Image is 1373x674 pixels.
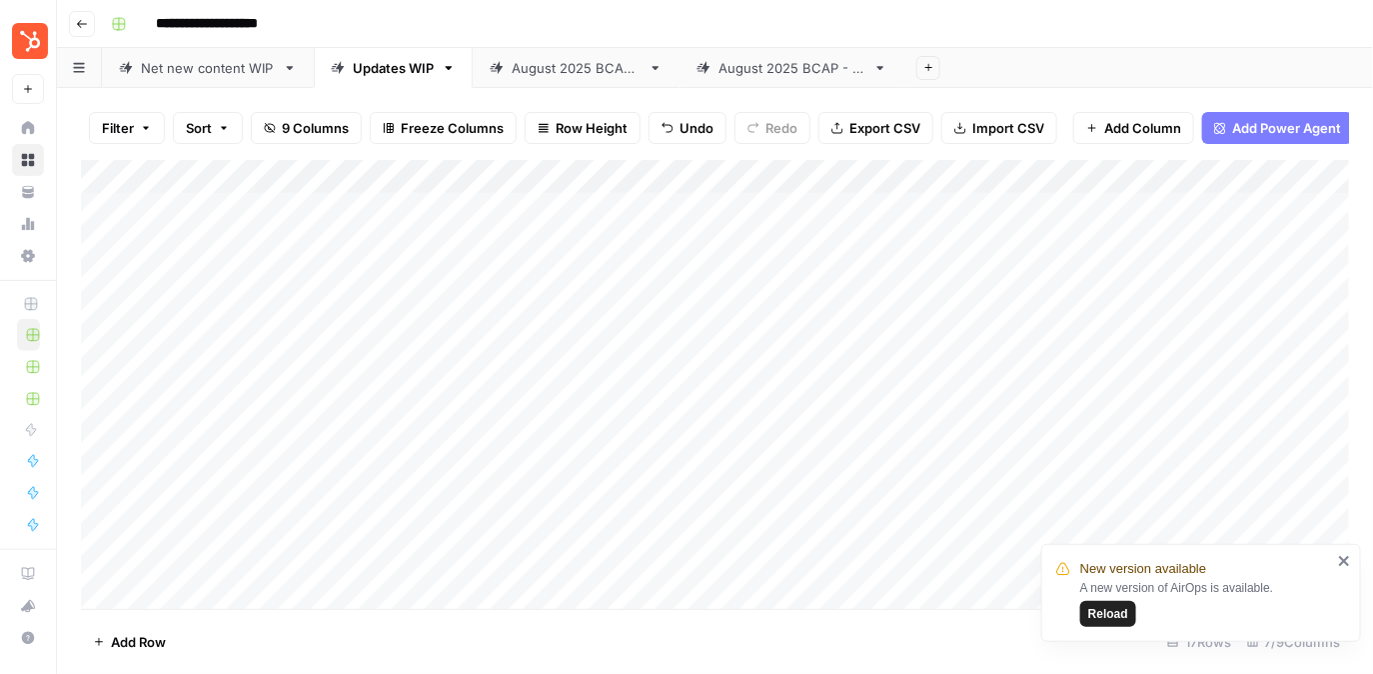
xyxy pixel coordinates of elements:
a: AirOps Academy [12,558,44,590]
div: [DATE] BCAP - Updates [718,58,865,78]
a: Usage [12,208,44,240]
span: Add Column [1104,118,1181,138]
button: Redo [734,112,810,144]
a: Settings [12,240,44,272]
div: A new version of AirOps is available. [1080,579,1332,627]
button: Add Row [81,626,178,658]
a: [DATE] BCAP - NNPs [473,48,680,88]
span: Reload [1088,605,1128,623]
button: Export CSV [818,112,933,144]
span: Add Power Agent [1232,118,1341,138]
button: close [1338,553,1352,569]
button: 9 Columns [251,112,362,144]
img: Blog Content Action Plan Logo [12,23,48,59]
a: [DATE] BCAP - Updates [680,48,904,88]
span: Add Row [111,632,166,652]
button: Workspace: Blog Content Action Plan [12,16,44,66]
span: Undo [680,118,713,138]
button: Freeze Columns [370,112,517,144]
a: Updates WIP [314,48,473,88]
button: Add Column [1073,112,1194,144]
a: Net new content WIP [102,48,314,88]
a: Home [12,112,44,144]
button: What's new? [12,590,44,622]
span: 9 Columns [282,118,349,138]
span: Export CSV [849,118,920,138]
button: Add Power Agent [1202,112,1353,144]
div: 7/9 Columns [1239,626,1349,658]
button: Import CSV [941,112,1057,144]
button: Reload [1080,601,1136,627]
span: Filter [102,118,134,138]
button: Undo [649,112,726,144]
a: Your Data [12,176,44,208]
span: Redo [765,118,797,138]
a: Browse [12,144,44,176]
div: Updates WIP [353,58,434,78]
span: Row Height [556,118,628,138]
div: Net new content WIP [141,58,275,78]
span: Sort [186,118,212,138]
span: New version available [1080,559,1206,579]
button: Sort [173,112,243,144]
span: Import CSV [972,118,1044,138]
button: Filter [89,112,165,144]
div: [DATE] BCAP - NNPs [512,58,641,78]
button: Help + Support [12,622,44,654]
button: Row Height [525,112,641,144]
span: Freeze Columns [401,118,504,138]
div: 17 Rows [1159,626,1239,658]
div: What's new? [13,591,43,621]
